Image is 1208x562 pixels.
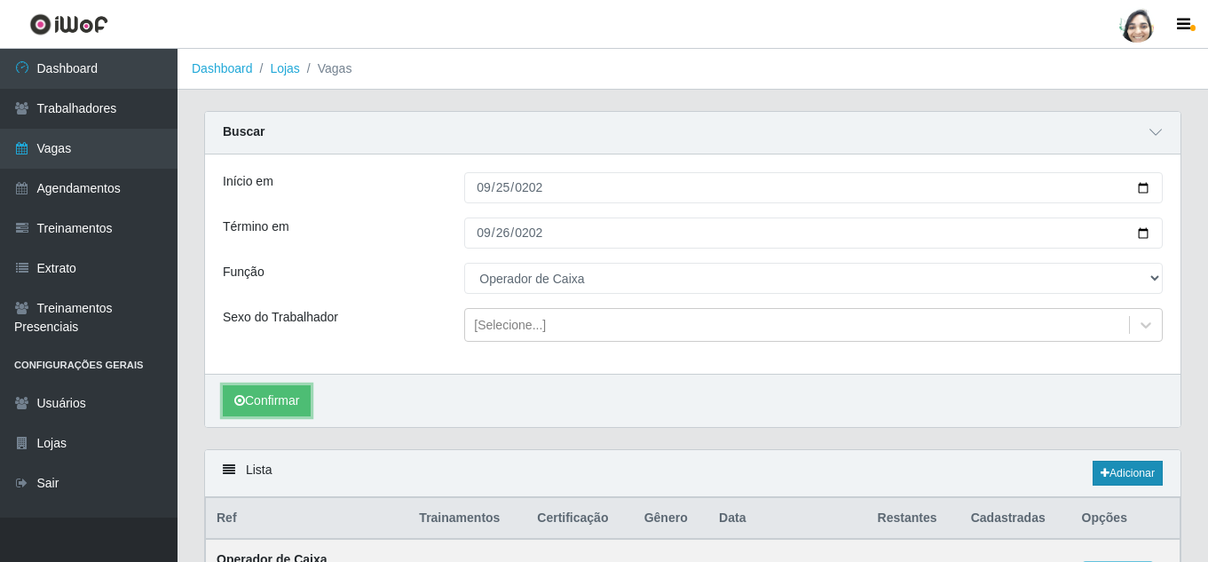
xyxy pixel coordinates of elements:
li: Vagas [300,59,352,78]
strong: Buscar [223,124,264,139]
th: Certificação [526,498,633,540]
a: Adicionar [1093,461,1163,486]
th: Cadastradas [960,498,1071,540]
input: 00/00/0000 [464,218,1163,249]
img: CoreUI Logo [29,13,108,36]
th: Trainamentos [408,498,526,540]
div: [Selecione...] [474,316,546,335]
label: Função [223,263,264,281]
nav: breadcrumb [178,49,1208,90]
a: Lojas [270,61,299,75]
input: 00/00/0000 [464,172,1163,203]
label: Início em [223,172,273,191]
th: Restantes [867,498,960,540]
div: Lista [205,450,1180,497]
button: Confirmar [223,385,311,416]
label: Término em [223,218,289,236]
th: Gênero [634,498,708,540]
label: Sexo do Trabalhador [223,308,338,327]
a: Dashboard [192,61,253,75]
th: Ref [206,498,409,540]
th: Data [708,498,867,540]
th: Opções [1071,498,1180,540]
